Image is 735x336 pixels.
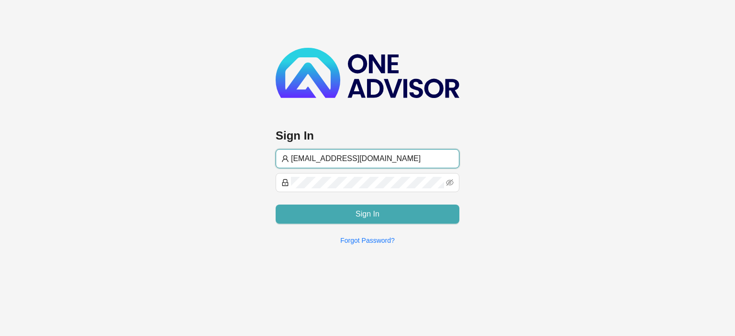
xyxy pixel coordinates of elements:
input: Username [291,153,454,164]
a: Forgot Password? [340,237,395,244]
span: eye-invisible [446,179,454,186]
button: Sign In [276,205,459,224]
span: user [281,155,289,163]
h3: Sign In [276,128,459,143]
span: lock [281,179,289,186]
img: b89e593ecd872904241dc73b71df2e41-logo-dark.svg [276,48,459,98]
span: Sign In [356,208,379,220]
